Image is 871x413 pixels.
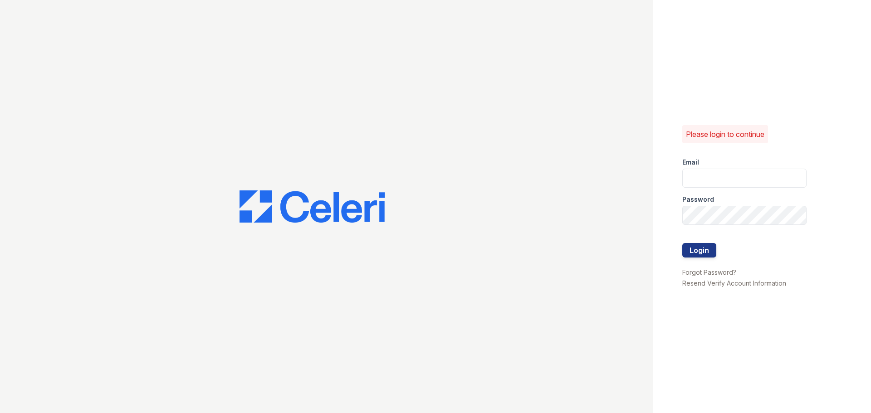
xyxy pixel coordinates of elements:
a: Resend Verify Account Information [682,279,786,287]
a: Forgot Password? [682,268,736,276]
label: Password [682,195,714,204]
label: Email [682,158,699,167]
p: Please login to continue [686,129,764,140]
img: CE_Logo_Blue-a8612792a0a2168367f1c8372b55b34899dd931a85d93a1a3d3e32e68fde9ad4.png [240,190,385,223]
button: Login [682,243,716,258]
